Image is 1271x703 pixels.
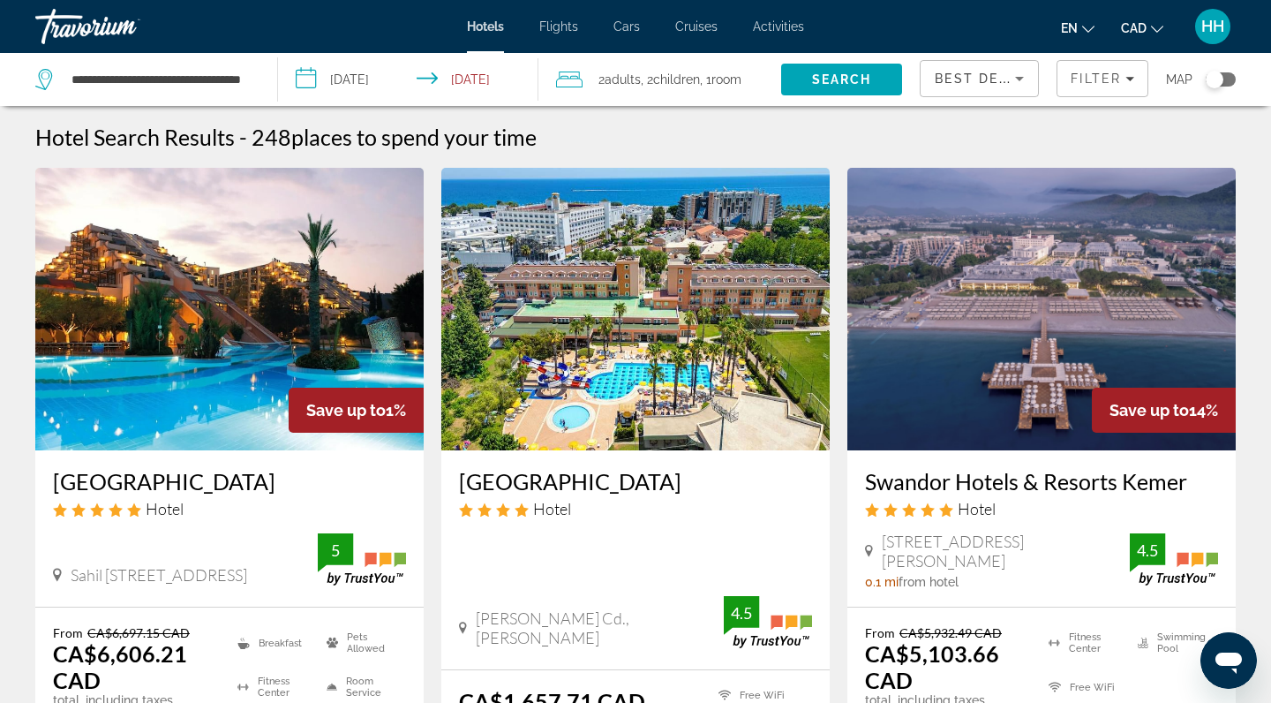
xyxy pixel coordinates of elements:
[1130,540,1165,561] div: 4.5
[724,596,812,648] img: TrustYou guest rating badge
[306,401,386,420] span: Save up to
[865,625,895,640] span: From
[1061,15,1094,41] button: Change language
[1129,625,1218,661] li: Swimming Pool
[476,609,724,647] span: [PERSON_NAME] Cd., [PERSON_NAME]
[239,124,247,150] span: -
[289,388,424,433] div: 1%
[1192,72,1236,87] button: Toggle map
[35,168,424,450] img: Limak Limra Hotel & Resort
[1071,72,1121,86] span: Filter
[935,72,1027,86] span: Best Deals
[53,640,187,693] ins: CA$6,606.21 CAD
[935,68,1024,89] mat-select: Sort by
[710,688,812,703] li: Free WiFi
[318,540,353,561] div: 5
[1130,533,1218,586] img: TrustYou guest rating badge
[71,565,247,585] span: Sahil [STREET_ADDRESS]
[318,625,406,661] li: Pets Allowed
[781,64,902,95] button: Search
[1057,60,1148,97] button: Filters
[675,19,718,34] a: Cruises
[724,602,759,624] div: 4.5
[641,67,700,92] span: , 2
[1121,15,1163,41] button: Change currency
[899,625,1002,640] del: CA$5,932.49 CAD
[146,499,184,518] span: Hotel
[598,67,641,92] span: 2
[441,168,830,450] img: Viking Park Hotel
[958,499,996,518] span: Hotel
[865,575,899,589] span: 0.1 mi
[539,19,578,34] a: Flights
[53,499,406,518] div: 5 star Hotel
[252,124,537,150] h2: 248
[35,124,235,150] h1: Hotel Search Results
[700,67,741,92] span: , 1
[865,499,1218,518] div: 5 star Hotel
[35,4,212,49] a: Travorium
[1200,632,1257,689] iframe: Button to launch messaging window
[882,532,1130,571] span: [STREET_ADDRESS][PERSON_NAME]
[1190,8,1236,45] button: User Menu
[53,468,406,495] a: [GEOGRAPHIC_DATA]
[459,468,812,495] a: [GEOGRAPHIC_DATA]
[538,53,781,106] button: Travelers: 2 adults, 2 children
[711,72,741,87] span: Room
[753,19,804,34] a: Activities
[533,499,571,518] span: Hotel
[1109,401,1189,420] span: Save up to
[278,53,538,106] button: Select check in and out date
[87,625,190,640] del: CA$6,697.15 CAD
[467,19,504,34] a: Hotels
[229,625,317,661] li: Breakfast
[1121,21,1147,35] span: CAD
[53,625,83,640] span: From
[459,499,812,518] div: 4 star Hotel
[812,72,872,87] span: Search
[847,168,1236,450] img: Swandor Hotels & Resorts Kemer
[613,19,640,34] a: Cars
[318,533,406,586] img: TrustYou guest rating badge
[605,72,641,87] span: Adults
[1092,388,1236,433] div: 14%
[1040,625,1129,661] li: Fitness Center
[899,575,959,589] span: from hotel
[1061,21,1078,35] span: en
[1166,67,1192,92] span: Map
[865,640,999,693] ins: CA$5,103.66 CAD
[70,66,251,93] input: Search hotel destination
[291,124,537,150] span: places to spend your time
[653,72,700,87] span: Children
[1201,18,1224,35] span: HH
[865,468,1218,495] a: Swandor Hotels & Resorts Kemer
